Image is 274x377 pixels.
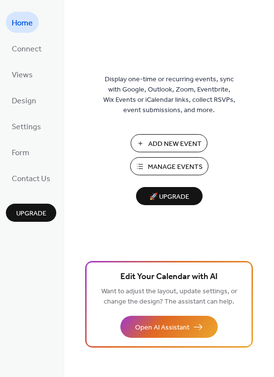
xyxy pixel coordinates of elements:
[130,157,208,175] button: Manage Events
[12,42,42,57] span: Connect
[101,285,237,308] span: Want to adjust the layout, update settings, or change the design? The assistant can help.
[6,167,56,188] a: Contact Us
[12,16,33,31] span: Home
[6,141,35,163] a: Form
[135,323,189,333] span: Open AI Assistant
[6,204,56,222] button: Upgrade
[12,145,29,161] span: Form
[6,116,47,137] a: Settings
[142,190,197,204] span: 🚀 Upgrade
[12,119,41,135] span: Settings
[148,162,203,172] span: Manage Events
[148,139,202,149] span: Add New Event
[6,38,47,59] a: Connect
[136,187,203,205] button: 🚀 Upgrade
[6,64,39,85] a: Views
[120,270,218,284] span: Edit Your Calendar with AI
[12,171,50,187] span: Contact Us
[120,316,218,338] button: Open AI Assistant
[6,90,42,111] a: Design
[12,68,33,83] span: Views
[131,134,207,152] button: Add New Event
[103,74,235,116] span: Display one-time or recurring events, sync with Google, Outlook, Zoom, Eventbrite, Wix Events or ...
[6,12,39,33] a: Home
[12,94,36,109] span: Design
[16,209,46,219] span: Upgrade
